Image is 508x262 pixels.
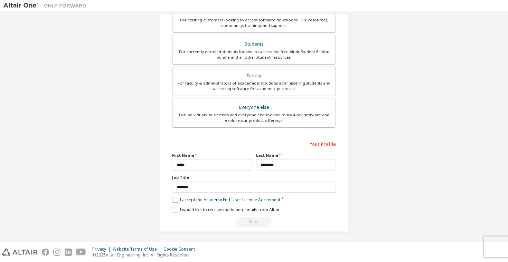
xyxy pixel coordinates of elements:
a: Academic End-User License Agreement [204,197,280,203]
img: altair_logo.svg [2,249,38,256]
img: instagram.svg [53,249,60,256]
label: Last Name [256,153,336,158]
div: Cookie Consent [163,246,199,252]
label: I would like to receive marketing emails from Altair [172,207,280,213]
label: First Name [172,153,252,158]
div: For currently enrolled students looking to access the free Altair Student Edition bundle and all ... [177,49,331,60]
div: Privacy [92,246,113,252]
div: Your Profile [172,138,336,149]
img: linkedin.svg [65,249,72,256]
div: For faculty & administrators of academic institutions administering students and accessing softwa... [177,80,331,91]
label: I accept the [172,197,280,203]
div: Faculty [177,71,331,81]
img: youtube.svg [76,249,86,256]
div: For individuals, businesses and everyone else looking to try Altair software and explore our prod... [177,112,331,123]
p: © 2025 Altair Engineering, Inc. All Rights Reserved. [92,252,199,258]
label: Job Title [172,175,336,180]
div: Students [177,39,331,49]
div: For existing customers looking to access software downloads, HPC resources, community, trainings ... [177,17,331,28]
img: facebook.svg [42,249,49,256]
div: Read and acccept EULA to continue [172,217,336,227]
img: Altair One [3,2,90,9]
div: Everyone else [177,103,331,112]
div: Website Terms of Use [113,246,163,252]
